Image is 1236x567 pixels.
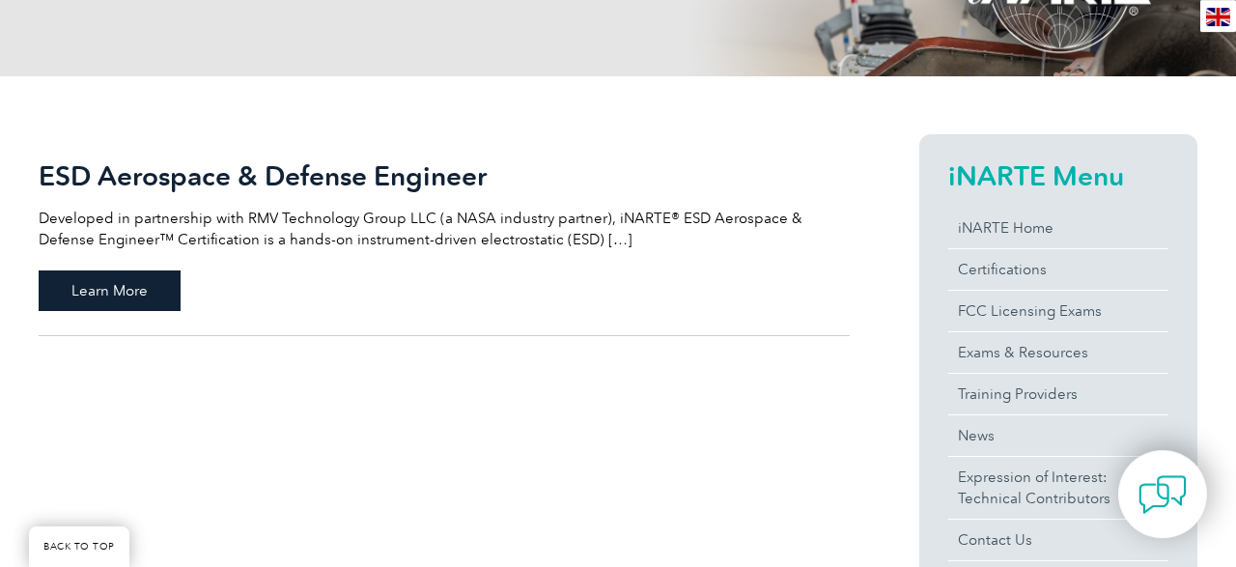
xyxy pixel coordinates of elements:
img: en [1206,8,1230,26]
span: Learn More [39,270,181,311]
a: Contact Us [948,520,1168,560]
a: Expression of Interest:Technical Contributors [948,457,1168,519]
h2: ESD Aerospace & Defense Engineer [39,160,850,191]
a: Certifications [948,249,1168,290]
p: Developed in partnership with RMV Technology Group LLC (a NASA industry partner), iNARTE® ESD Aer... [39,208,850,250]
a: News [948,415,1168,456]
a: FCC Licensing Exams [948,291,1168,331]
a: Exams & Resources [948,332,1168,373]
a: Training Providers [948,374,1168,414]
a: ESD Aerospace & Defense Engineer Developed in partnership with RMV Technology Group LLC (a NASA i... [39,134,850,336]
a: iNARTE Home [948,208,1168,248]
img: contact-chat.png [1138,470,1187,519]
h2: iNARTE Menu [948,160,1168,191]
a: BACK TO TOP [29,526,129,567]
